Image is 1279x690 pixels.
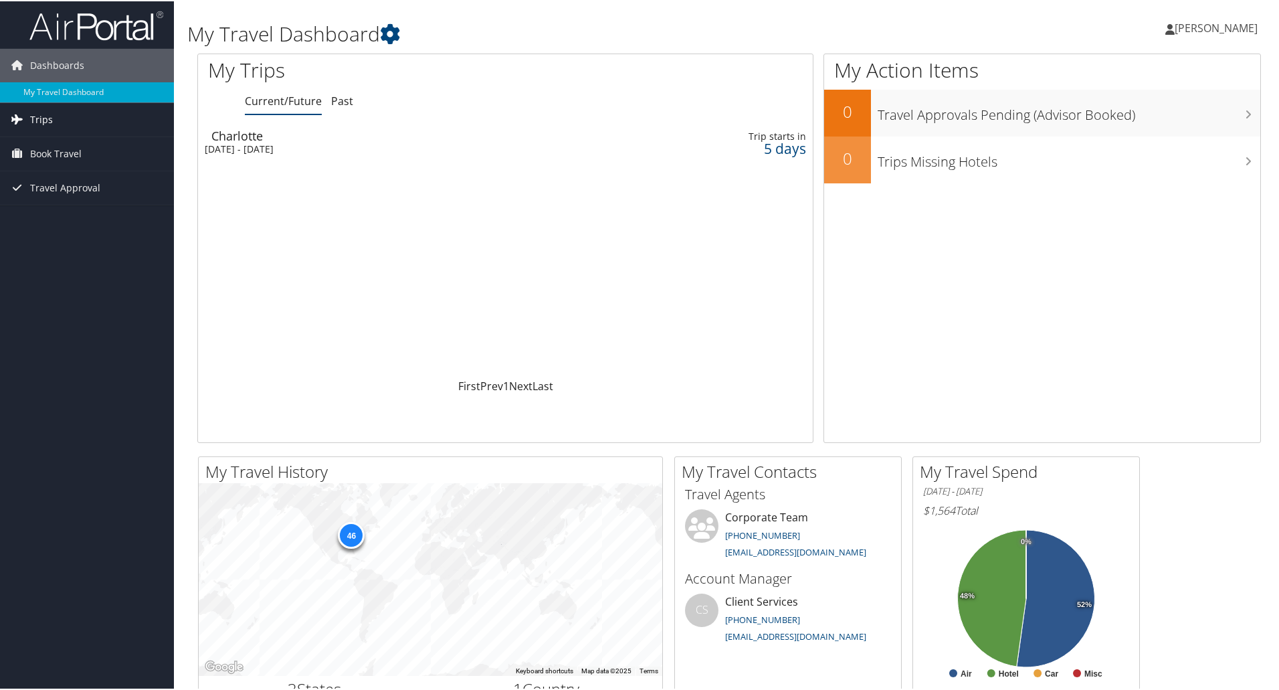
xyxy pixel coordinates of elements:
button: Keyboard shortcuts [516,665,573,675]
a: [EMAIL_ADDRESS][DOMAIN_NAME] [725,545,866,557]
li: Client Services [678,592,898,647]
span: Book Travel [30,136,82,169]
span: Trips [30,102,53,135]
a: 0Trips Missing Hotels [824,135,1260,182]
h6: [DATE] - [DATE] [923,484,1129,497]
a: Past [331,92,353,107]
h2: 0 [824,146,871,169]
a: Terms (opens in new tab) [639,666,658,673]
img: Google [202,657,246,675]
tspan: 52% [1077,600,1092,608]
a: [PERSON_NAME] [1165,7,1271,47]
tspan: 0% [1021,537,1031,545]
h1: My Trips [208,55,547,83]
a: Next [509,377,532,392]
a: Prev [480,377,503,392]
text: Car [1045,668,1058,677]
h2: My Travel Contacts [682,459,901,482]
a: [PHONE_NUMBER] [725,612,800,624]
a: [PHONE_NUMBER] [725,528,800,540]
span: [PERSON_NAME] [1175,19,1258,34]
tspan: 48% [960,591,975,599]
span: $1,564 [923,502,955,517]
a: Last [532,377,553,392]
h3: Travel Approvals Pending (Advisor Booked) [878,98,1260,123]
h3: Trips Missing Hotels [878,145,1260,170]
span: Travel Approval [30,170,100,203]
span: Map data ©2025 [581,666,631,673]
div: Trip starts in [671,129,807,141]
div: 5 days [671,141,807,153]
div: [DATE] - [DATE] [205,142,589,154]
div: CS [685,592,718,626]
h3: Account Manager [685,568,891,587]
a: 0Travel Approvals Pending (Advisor Booked) [824,88,1260,135]
h2: My Travel History [205,459,662,482]
h1: My Travel Dashboard [187,19,910,47]
text: Hotel [999,668,1019,677]
img: airportal-logo.png [29,9,163,40]
h6: Total [923,502,1129,517]
h1: My Action Items [824,55,1260,83]
li: Corporate Team [678,508,898,563]
div: 46 [338,520,365,547]
a: 1 [503,377,509,392]
span: Dashboards [30,48,84,81]
a: [EMAIL_ADDRESS][DOMAIN_NAME] [725,629,866,641]
a: Current/Future [245,92,322,107]
div: Charlotte [211,128,595,141]
h3: Travel Agents [685,484,891,503]
text: Air [961,668,972,677]
a: First [458,377,480,392]
h2: My Travel Spend [920,459,1139,482]
h2: 0 [824,99,871,122]
a: Open this area in Google Maps (opens a new window) [202,657,246,675]
text: Misc [1084,668,1102,677]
